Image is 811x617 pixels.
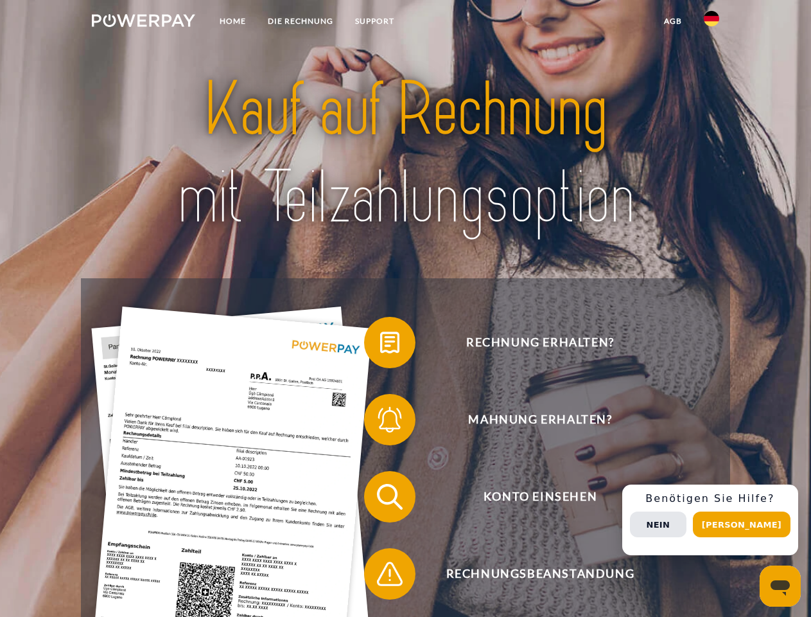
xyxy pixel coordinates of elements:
a: Home [209,10,257,33]
span: Rechnungsbeanstandung [383,548,697,600]
img: qb_search.svg [374,481,406,513]
span: Konto einsehen [383,471,697,523]
a: agb [653,10,693,33]
button: Nein [630,512,686,537]
img: title-powerpay_de.svg [123,62,688,246]
span: Rechnung erhalten? [383,317,697,368]
h3: Benötigen Sie Hilfe? [630,492,790,505]
img: qb_bill.svg [374,326,406,359]
img: qb_bell.svg [374,404,406,436]
a: DIE RECHNUNG [257,10,344,33]
span: Mahnung erhalten? [383,394,697,445]
iframe: Schaltfläche zum Öffnen des Messaging-Fensters [760,566,801,607]
img: logo-powerpay-white.svg [92,14,195,27]
button: Rechnung erhalten? [364,317,698,368]
a: SUPPORT [344,10,405,33]
img: de [704,11,719,26]
img: qb_warning.svg [374,558,406,590]
button: Rechnungsbeanstandung [364,548,698,600]
div: Schnellhilfe [622,485,798,555]
button: Mahnung erhalten? [364,394,698,445]
button: [PERSON_NAME] [693,512,790,537]
button: Konto einsehen [364,471,698,523]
